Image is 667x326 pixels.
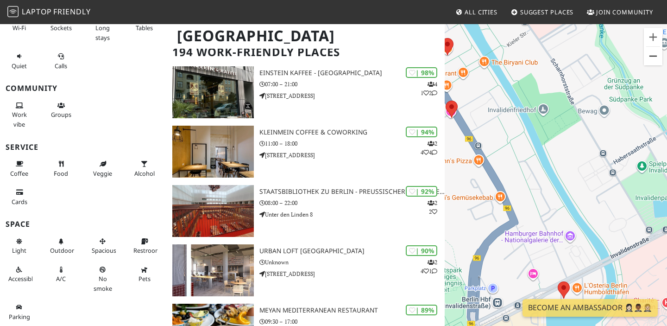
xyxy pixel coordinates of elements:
button: Outdoor [47,234,75,258]
span: Coffee [10,169,28,178]
div: | 92% [406,186,437,197]
span: Group tables [51,110,71,119]
button: Pets [131,262,158,287]
span: Alcohol [134,169,155,178]
p: 2 4 1 [421,258,437,275]
p: 2 4 4 [421,139,437,157]
div: | 98% [406,67,437,78]
span: Natural light [12,246,26,255]
a: LaptopFriendly LaptopFriendly [7,4,91,20]
button: Parking [6,300,33,324]
p: 11:00 – 18:00 [259,139,445,148]
button: Vergrößern [644,28,662,46]
p: 08:00 – 22:00 [259,198,445,207]
p: [STREET_ADDRESS] [259,91,445,100]
span: Work-friendly tables [136,24,153,32]
div: | 90% [406,245,437,256]
button: Groups [47,98,75,122]
span: Quiet [12,62,27,70]
h1: [GEOGRAPHIC_DATA] [170,23,443,49]
button: Food [47,156,75,181]
button: Alcohol [131,156,158,181]
p: 4 1 2 [421,80,437,97]
span: Join Community [596,8,653,16]
button: Work vibe [6,98,33,132]
span: Pet friendly [138,275,151,283]
span: Food [54,169,68,178]
span: People working [12,110,27,128]
button: Quiet [6,49,33,73]
button: Veggie [89,156,116,181]
button: Coffee [6,156,33,181]
a: All Cities [452,4,501,20]
span: Smoke free [94,275,112,292]
a: KleinMein Coffee & Coworking | 94% 244 KleinMein Coffee & Coworking 11:00 – 18:00 [STREET_ADDRESS] [167,126,445,178]
a: Staatsbibliothek zu Berlin - Preußischer Kulturbesitz | 92% 22 Staatsbibliothek zu Berlin - Preuß... [167,185,445,237]
h3: Space [6,220,161,229]
p: [STREET_ADDRESS] [259,151,445,160]
h3: Service [6,143,161,152]
span: Video/audio calls [55,62,67,70]
button: Cards [6,185,33,209]
button: Long stays [89,11,116,45]
h3: Einstein Kaffee - [GEOGRAPHIC_DATA] [259,69,445,77]
span: Credit cards [12,198,27,206]
a: Suggest Places [507,4,578,20]
h3: Staatsbibliothek zu Berlin - Preußischer Kulturbesitz [259,188,445,196]
button: Verkleinern [644,47,662,65]
p: 07:00 – 21:00 [259,80,445,89]
p: 2 2 [428,198,437,216]
img: KleinMein Coffee & Coworking [172,126,254,178]
p: Unknown [259,258,445,267]
span: Friendly [53,6,90,17]
a: Einstein Kaffee - Charlottenburg | 98% 412 Einstein Kaffee - [GEOGRAPHIC_DATA] 07:00 – 21:00 [STR... [167,66,445,118]
span: Veggie [93,169,112,178]
span: Parking [9,313,30,321]
span: Stable Wi-Fi [13,24,26,32]
div: | 94% [406,127,437,137]
a: Become an Ambassador 🤵🏻‍♀️🤵🏾‍♂️🤵🏼‍♀️ [522,299,658,317]
p: 09:30 – 17:00 [259,317,445,326]
button: Spacious [89,234,116,258]
div: | 89% [406,305,437,315]
button: A/C [47,262,75,287]
p: [STREET_ADDRESS] [259,269,445,278]
button: Restroom [131,234,158,258]
h3: URBAN LOFT [GEOGRAPHIC_DATA] [259,247,445,255]
span: Spacious [92,246,116,255]
p: Unter den Linden 8 [259,210,445,219]
button: Accessible [6,262,33,287]
span: Long stays [95,24,110,41]
span: Restroom [133,246,161,255]
h3: Meyan Mediterranean Restaurant [259,307,445,314]
h3: KleinMein Coffee & Coworking [259,128,445,136]
span: Power sockets [50,24,72,32]
a: URBAN LOFT Berlin | 90% 241 URBAN LOFT [GEOGRAPHIC_DATA] Unknown [STREET_ADDRESS] [167,244,445,296]
img: URBAN LOFT Berlin [172,244,254,296]
img: LaptopFriendly [7,6,19,17]
button: Calls [47,49,75,73]
span: Outdoor area [50,246,74,255]
span: Accessible [8,275,36,283]
a: Join Community [583,4,657,20]
h3: Community [6,84,161,93]
button: No smoke [89,262,116,296]
img: Einstein Kaffee - Charlottenburg [172,66,254,118]
img: Staatsbibliothek zu Berlin - Preußischer Kulturbesitz [172,185,254,237]
span: Air conditioned [56,275,66,283]
button: Light [6,234,33,258]
span: All Cities [465,8,497,16]
span: Laptop [22,6,52,17]
span: Suggest Places [520,8,574,16]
